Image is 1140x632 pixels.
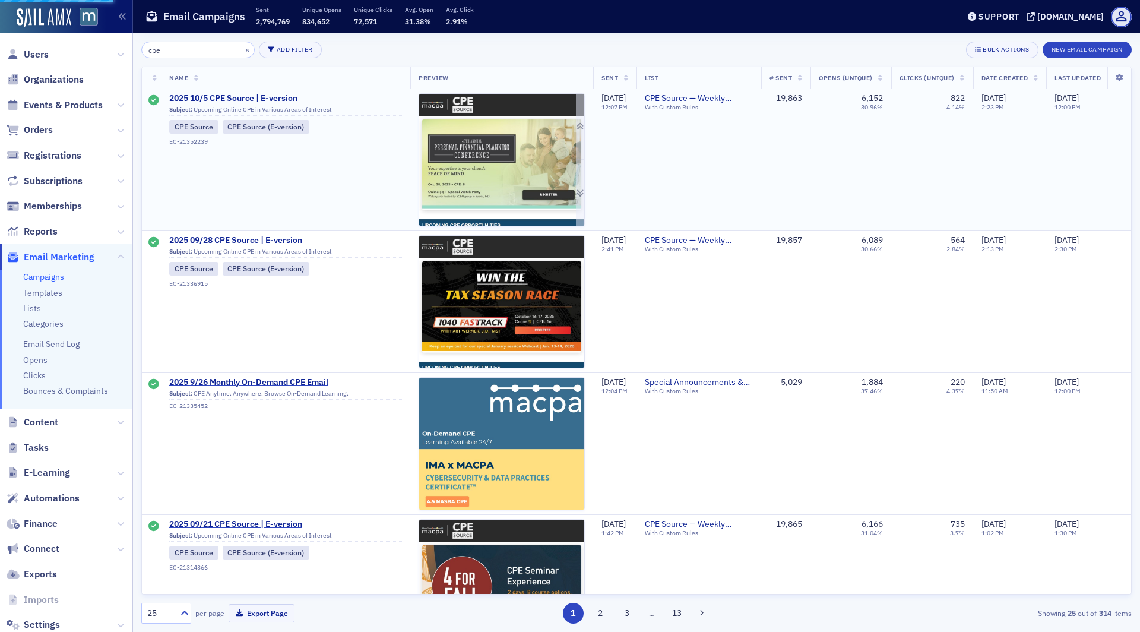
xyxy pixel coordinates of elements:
[810,608,1132,618] div: Showing out of items
[7,48,49,61] a: Users
[169,106,402,116] div: Upcoming Online CPE in Various Areas of Interest
[1043,42,1132,58] button: New Email Campaign
[981,103,1004,111] time: 2:23 PM
[24,517,58,530] span: Finance
[1054,519,1079,529] span: [DATE]
[900,74,955,82] span: Clicks (Unique)
[590,603,610,624] button: 2
[645,235,753,246] a: CPE Source — Weekly Upcoming CPE Course List
[7,517,58,530] a: Finance
[1054,529,1077,537] time: 1:30 PM
[946,245,965,253] div: 2.84%
[7,492,80,505] a: Automations
[23,287,62,298] a: Templates
[354,5,392,14] p: Unique Clicks
[24,492,80,505] span: Automations
[24,48,49,61] span: Users
[80,8,98,26] img: SailAMX
[302,5,341,14] p: Unique Opens
[24,99,103,112] span: Events & Products
[645,103,753,111] div: With Custom Rules
[24,618,60,631] span: Settings
[7,593,59,606] a: Imports
[861,529,883,537] div: 31.04%
[195,608,224,618] label: per page
[1065,608,1078,618] strong: 25
[169,390,192,397] span: Subject:
[862,235,883,246] div: 6,089
[7,542,59,555] a: Connect
[169,235,402,246] a: 2025 09/28 CPE Source | E-version
[769,235,802,246] div: 19,857
[446,17,468,26] span: 2.91%
[256,17,290,26] span: 2,794,769
[645,74,658,82] span: List
[601,387,628,395] time: 12:04 PM
[861,103,883,111] div: 30.96%
[169,377,402,388] span: 2025 9/26 Monthly On-Demand CPE Email
[981,245,1004,253] time: 2:13 PM
[7,251,94,264] a: Email Marketing
[1027,12,1108,21] button: [DOMAIN_NAME]
[862,93,883,104] div: 6,152
[981,387,1008,395] time: 11:50 AM
[563,603,584,624] button: 1
[23,339,80,349] a: Email Send Log
[229,604,294,622] button: Export Page
[23,303,41,314] a: Lists
[645,245,753,253] div: With Custom Rules
[446,5,474,14] p: Avg. Click
[223,546,310,559] div: CPE Source (E-version)
[24,124,53,137] span: Orders
[645,93,753,104] a: CPE Source — Weekly Upcoming CPE Course List
[1037,11,1104,22] div: [DOMAIN_NAME]
[981,235,1006,245] span: [DATE]
[405,17,431,26] span: 31.38%
[1054,245,1077,253] time: 2:30 PM
[1054,103,1081,111] time: 12:00 PM
[1054,387,1081,395] time: 12:00 PM
[645,377,753,388] a: Special Announcements & Special Event Invitations
[169,280,402,287] div: EC-21336915
[419,74,449,82] span: Preview
[169,93,402,104] span: 2025 10/5 CPE Source | E-version
[148,237,159,249] div: Sent
[7,466,70,479] a: E-Learning
[601,529,624,537] time: 1:42 PM
[256,5,290,14] p: Sent
[23,318,64,329] a: Categories
[7,416,58,429] a: Content
[645,519,753,530] a: CPE Source — Weekly Upcoming CPE Course List
[7,149,81,162] a: Registrations
[24,225,58,238] span: Reports
[24,200,82,213] span: Memberships
[169,519,402,530] a: 2025 09/21 CPE Source | E-version
[1054,377,1079,387] span: [DATE]
[601,235,626,245] span: [DATE]
[819,74,872,82] span: Opens (Unique)
[7,175,83,188] a: Subscriptions
[169,106,192,113] span: Subject:
[769,93,802,104] div: 19,863
[17,8,71,27] img: SailAMX
[601,93,626,103] span: [DATE]
[981,93,1006,103] span: [DATE]
[951,93,965,104] div: 822
[148,521,159,533] div: Sent
[24,251,94,264] span: Email Marketing
[7,200,82,213] a: Memberships
[951,519,965,530] div: 735
[24,73,84,86] span: Organizations
[1054,74,1101,82] span: Last Updated
[1043,43,1132,54] a: New Email Campaign
[242,44,253,55] button: ×
[769,519,802,530] div: 19,865
[24,568,57,581] span: Exports
[1054,235,1079,245] span: [DATE]
[601,103,628,111] time: 12:07 PM
[7,441,49,454] a: Tasks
